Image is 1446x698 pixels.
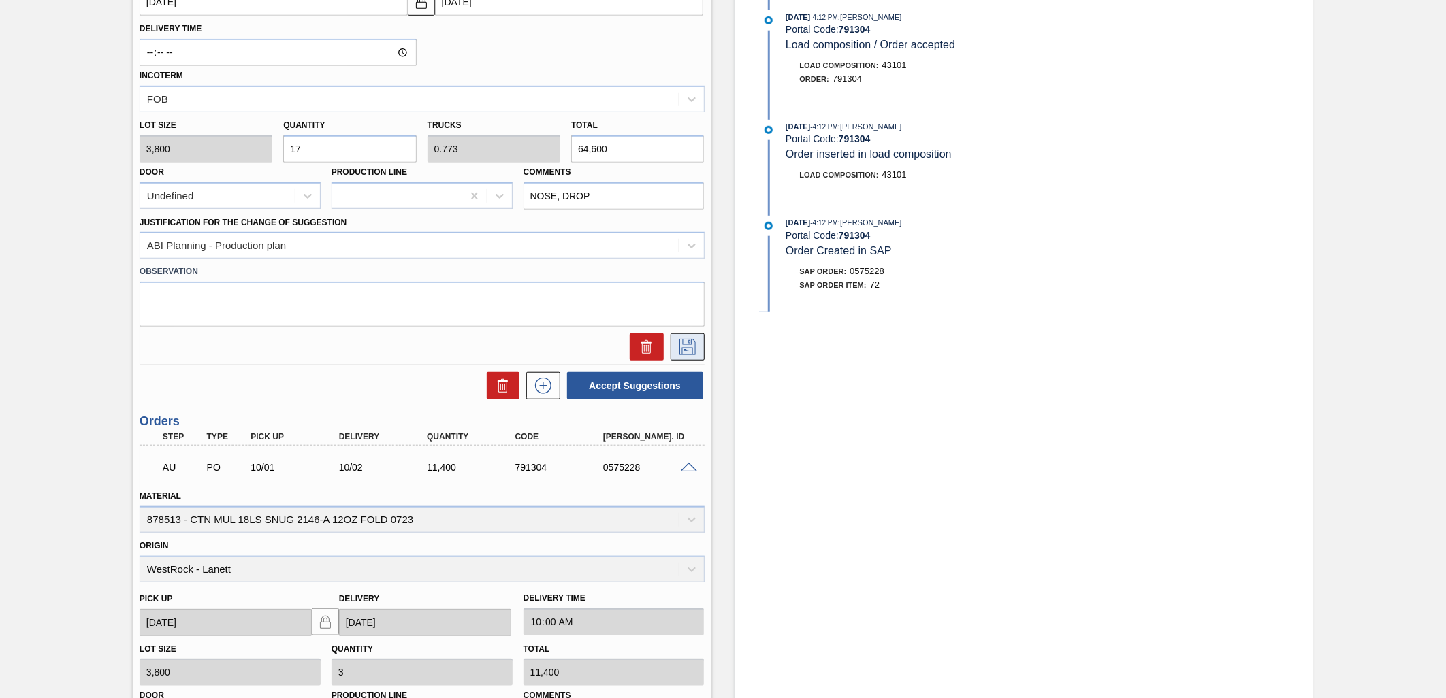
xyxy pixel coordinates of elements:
[147,93,168,105] div: FOB
[140,218,347,227] label: Justification for the Change of Suggestion
[159,452,206,482] div: Awaiting Unload
[800,171,879,179] span: Load Composition :
[524,588,705,608] label: Delivery Time
[786,218,810,227] span: [DATE]
[163,462,202,473] p: AU
[140,541,169,550] label: Origin
[140,262,705,282] label: Observation
[247,432,347,442] div: Pick up
[312,608,339,635] button: locked
[140,167,164,177] label: Door
[204,462,250,473] div: Purchase order
[140,116,272,135] label: Lot size
[786,148,952,160] span: Order inserted in load composition
[623,333,664,361] div: Delete Suggestion
[519,372,560,399] div: New suggestion
[140,491,181,501] label: Material
[147,190,193,201] div: Undefined
[600,432,699,442] div: [PERSON_NAME]. ID
[664,333,705,361] div: Save Suggestion
[332,644,373,654] label: Quantity
[833,73,862,84] span: 791304
[600,462,699,473] div: 0575228
[838,218,902,227] span: : [PERSON_NAME]
[786,24,1109,35] div: Portal Code:
[870,280,880,290] span: 72
[811,219,839,227] span: - 4:12 PM
[332,167,407,177] label: Production Line
[524,644,550,654] label: Total
[204,432,250,442] div: Type
[339,609,511,636] input: mm/dd/yyyy
[786,230,1109,241] div: Portal Code:
[571,120,598,130] label: Total
[800,281,867,289] span: SAP Order Item:
[159,432,206,442] div: Step
[140,644,176,654] label: Lot size
[140,609,312,636] input: mm/dd/yyyy
[765,16,773,24] img: atual
[140,414,705,429] h3: Orders
[882,60,907,70] span: 43101
[882,169,907,180] span: 43101
[512,462,611,473] div: 791304
[567,372,703,399] button: Accept Suggestions
[786,245,892,256] span: Order Created in SAP
[839,24,871,35] strong: 791304
[423,432,523,442] div: Quantity
[850,266,884,276] span: 0575228
[339,594,380,603] label: Delivery
[336,432,435,442] div: Delivery
[140,71,183,80] label: Incoterm
[140,594,173,603] label: Pick up
[147,240,286,252] div: ABI Planning - Production plan
[765,126,773,134] img: atual
[811,123,839,131] span: - 4:12 PM
[800,75,829,83] span: Order :
[428,120,462,130] label: Trucks
[247,462,347,473] div: 10/01/2025
[560,371,705,401] div: Accept Suggestions
[140,19,417,39] label: Delivery Time
[512,432,611,442] div: Code
[786,133,1109,144] div: Portal Code:
[811,14,839,21] span: - 4:12 PM
[480,372,519,399] div: Delete Suggestions
[838,13,902,21] span: : [PERSON_NAME]
[317,614,334,630] img: locked
[786,13,810,21] span: [DATE]
[423,462,523,473] div: 11,400
[336,462,435,473] div: 10/02/2025
[283,120,325,130] label: Quantity
[524,163,705,182] label: Comments
[839,230,871,241] strong: 791304
[800,267,847,276] span: SAP Order:
[765,222,773,230] img: atual
[800,61,879,69] span: Load Composition :
[786,122,810,131] span: [DATE]
[839,133,871,144] strong: 791304
[786,39,955,50] span: Load composition / Order accepted
[838,122,902,131] span: : [PERSON_NAME]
